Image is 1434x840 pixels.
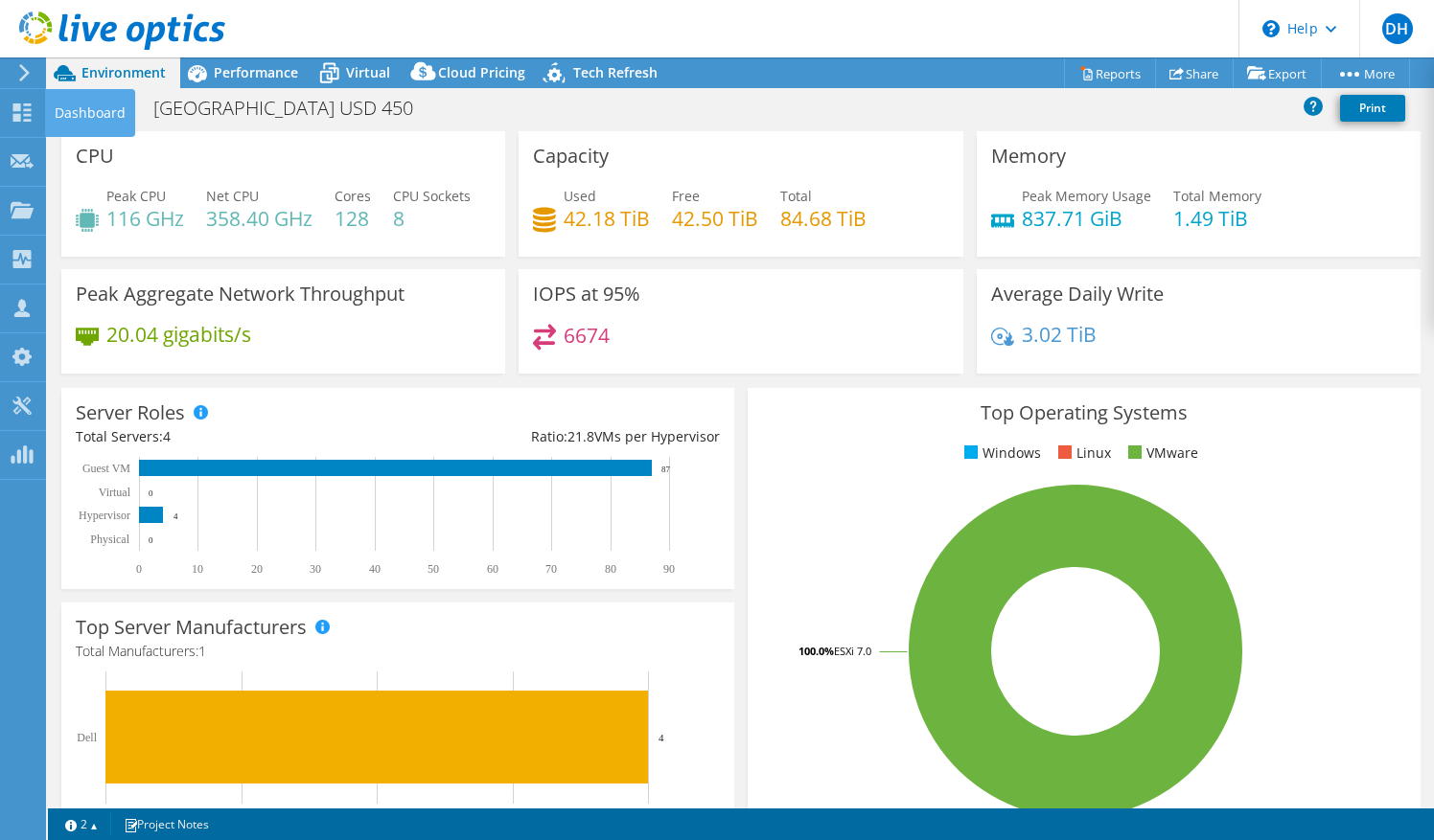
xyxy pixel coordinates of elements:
a: Print [1340,95,1405,122]
span: Peak Memory Usage [1022,187,1151,205]
text: 50 [428,562,439,576]
h4: 42.18 TiB [564,208,650,229]
span: Total [780,187,812,205]
h4: 837.71 GiB [1022,208,1151,229]
text: Hypervisor [79,509,130,522]
tspan: ESXi 7.0 [834,644,871,658]
text: 80 [605,562,616,576]
span: Environment [81,63,166,81]
text: 30 [310,562,321,576]
text: Guest VM [82,462,130,475]
text: 0 [149,488,153,498]
h3: Capacity [533,146,609,167]
h3: Top Operating Systems [762,402,1406,423]
h1: [GEOGRAPHIC_DATA] USD 450 [145,98,443,119]
text: 0 [136,562,142,576]
li: Windows [960,443,1041,464]
text: 20 [251,562,263,576]
h4: 84.68 TiB [780,208,867,229]
span: 4 [163,427,171,445]
h3: CPU [76,146,114,167]
span: Total Memory [1173,187,1261,205]
text: 4 [659,732,664,743]
h3: Average Daily Write [991,284,1164,305]
h4: 42.50 TiB [672,208,758,229]
svg: \n [1262,20,1280,37]
h3: Top Server Manufacturers [76,617,307,638]
a: Project Notes [110,812,222,836]
h4: 6674 [564,325,610,346]
span: Cloud Pricing [438,63,525,81]
text: 0 [149,535,153,545]
a: 2 [52,812,111,836]
span: Performance [214,63,298,81]
tspan: 100.0% [798,644,834,658]
text: 4 [173,511,178,521]
li: VMware [1123,443,1198,464]
span: Used [564,187,596,205]
text: 60 [487,562,498,576]
a: Reports [1064,58,1156,88]
text: 70 [545,562,557,576]
div: Ratio: VMs per Hypervisor [398,426,720,447]
span: Tech Refresh [573,63,658,81]
h4: 116 GHz [106,208,184,229]
h4: 3.02 TiB [1022,324,1097,345]
span: CPU Sockets [393,187,471,205]
span: 21.8 [567,427,594,445]
h3: Server Roles [76,402,185,423]
span: 1 [198,642,206,660]
div: Dashboard [45,89,135,137]
h3: IOPS at 95% [533,284,640,305]
h3: Memory [991,146,1066,167]
h4: Total Manufacturers: [76,641,720,662]
span: Peak CPU [106,187,166,205]
li: Linux [1053,443,1111,464]
text: Virtual [99,486,131,499]
h4: 358.40 GHz [206,208,312,229]
h4: 128 [335,208,371,229]
a: Export [1233,58,1322,88]
div: Total Servers: [76,426,398,447]
h4: 8 [393,208,471,229]
a: Share [1155,58,1234,88]
text: 87 [661,465,671,474]
text: 90 [663,562,675,576]
h4: 1.49 TiB [1173,208,1261,229]
a: More [1321,58,1410,88]
h4: 20.04 gigabits/s [106,324,251,345]
text: 10 [192,562,203,576]
text: 40 [369,562,381,576]
span: Free [672,187,700,205]
span: DH [1382,13,1413,44]
span: Virtual [346,63,390,81]
span: Net CPU [206,187,259,205]
text: Dell [77,731,97,744]
h3: Peak Aggregate Network Throughput [76,284,405,305]
span: Cores [335,187,371,205]
text: Physical [90,533,129,546]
